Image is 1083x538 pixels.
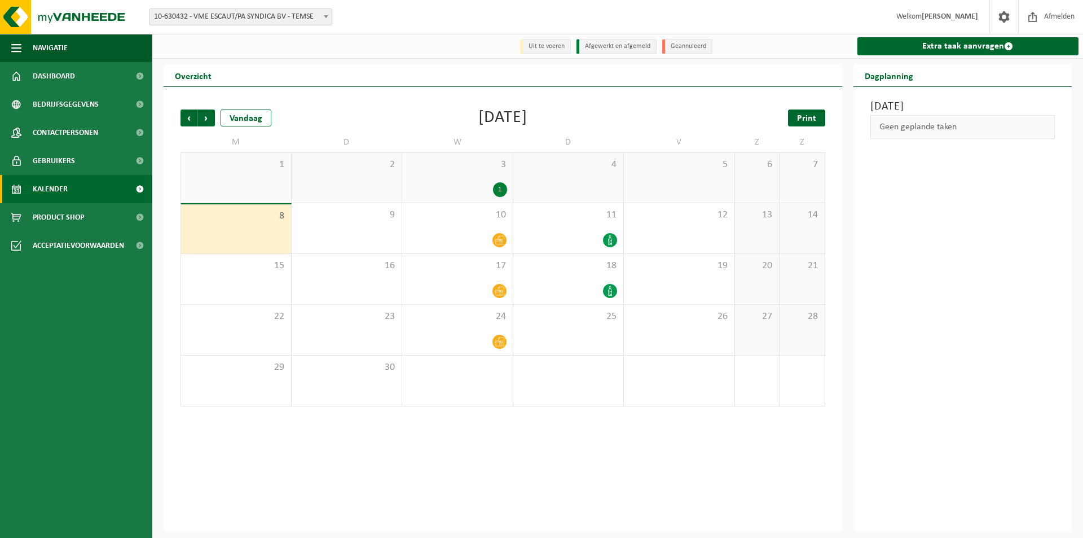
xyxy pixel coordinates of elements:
[624,132,735,152] td: V
[785,310,818,323] span: 28
[519,209,618,221] span: 11
[33,119,98,147] span: Contactpersonen
[741,310,774,323] span: 27
[519,159,618,171] span: 4
[297,159,397,171] span: 2
[187,210,285,222] span: 8
[292,132,403,152] td: D
[629,159,729,171] span: 5
[297,361,397,374] span: 30
[187,159,285,171] span: 1
[629,310,729,323] span: 26
[493,182,507,197] div: 1
[922,12,978,21] strong: [PERSON_NAME]
[33,203,84,231] span: Product Shop
[33,90,99,119] span: Bedrijfsgegevens
[297,209,397,221] span: 9
[33,34,68,62] span: Navigatie
[164,64,223,86] h2: Overzicht
[870,98,1055,115] h3: [DATE]
[180,110,197,126] span: Vorige
[519,260,618,272] span: 18
[788,110,825,126] a: Print
[187,310,285,323] span: 22
[797,114,816,123] span: Print
[780,132,825,152] td: Z
[478,110,527,126] div: [DATE]
[297,260,397,272] span: 16
[857,37,1079,55] a: Extra taak aanvragen
[33,175,68,203] span: Kalender
[180,132,292,152] td: M
[629,260,729,272] span: 19
[402,132,513,152] td: W
[785,209,818,221] span: 14
[519,310,618,323] span: 25
[149,9,332,25] span: 10-630432 - VME ESCAUT/PA SYNDICA BV - TEMSE
[629,209,729,221] span: 12
[853,64,924,86] h2: Dagplanning
[576,39,657,54] li: Afgewerkt en afgemeld
[741,159,774,171] span: 6
[741,260,774,272] span: 20
[741,209,774,221] span: 13
[187,361,285,374] span: 29
[408,209,507,221] span: 10
[520,39,571,54] li: Uit te voeren
[187,260,285,272] span: 15
[408,260,507,272] span: 17
[33,231,124,260] span: Acceptatievoorwaarden
[33,62,75,90] span: Dashboard
[221,110,271,126] div: Vandaag
[870,115,1055,139] div: Geen geplande taken
[785,260,818,272] span: 21
[198,110,215,126] span: Volgende
[297,310,397,323] span: 23
[408,310,507,323] span: 24
[513,132,624,152] td: D
[662,39,712,54] li: Geannuleerd
[408,159,507,171] span: 3
[33,147,75,175] span: Gebruikers
[149,8,332,25] span: 10-630432 - VME ESCAUT/PA SYNDICA BV - TEMSE
[785,159,818,171] span: 7
[735,132,780,152] td: Z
